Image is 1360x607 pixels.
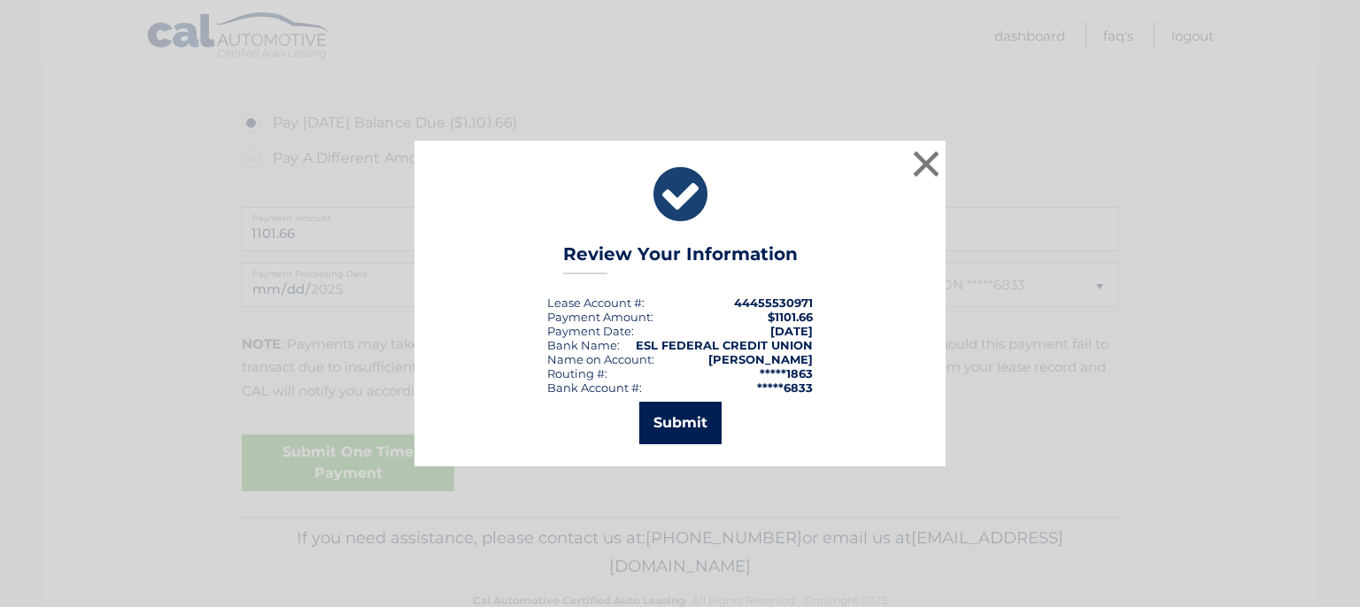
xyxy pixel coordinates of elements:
div: Bank Account #: [547,380,642,395]
span: [DATE] [770,324,813,338]
button: Submit [639,402,722,444]
div: : [547,324,634,338]
strong: ESL FEDERAL CREDIT UNION [636,338,813,352]
strong: 44455530971 [734,296,813,310]
button: × [908,146,944,181]
h3: Review Your Information [563,243,798,274]
span: Payment Date [547,324,631,338]
div: Bank Name: [547,338,620,352]
span: $1101.66 [768,310,813,324]
div: Name on Account: [547,352,654,366]
div: Lease Account #: [547,296,645,310]
strong: [PERSON_NAME] [708,352,813,366]
div: Routing #: [547,366,607,380]
div: Payment Amount: [547,310,653,324]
